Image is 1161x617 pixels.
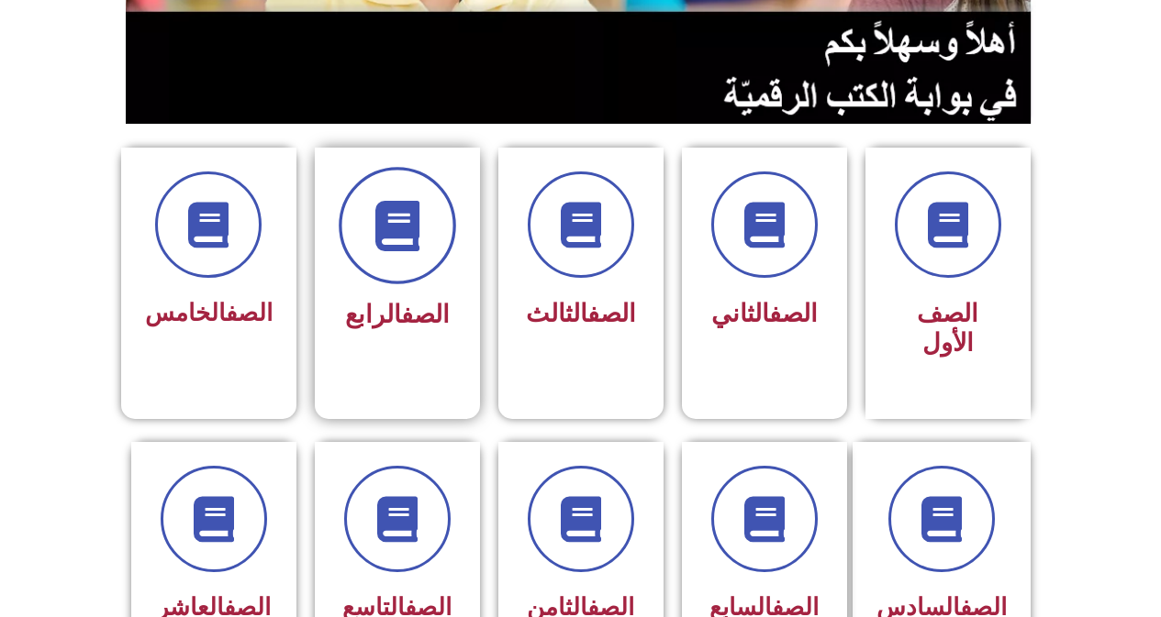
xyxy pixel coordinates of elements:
[917,299,978,358] span: الصف الأول
[711,299,818,328] span: الثاني
[401,300,450,329] a: الصف
[345,300,450,329] span: الرابع
[587,299,636,328] a: الصف
[226,299,273,326] a: الصف
[145,299,273,326] span: الخامس
[526,299,636,328] span: الثالث
[769,299,818,328] a: الصف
